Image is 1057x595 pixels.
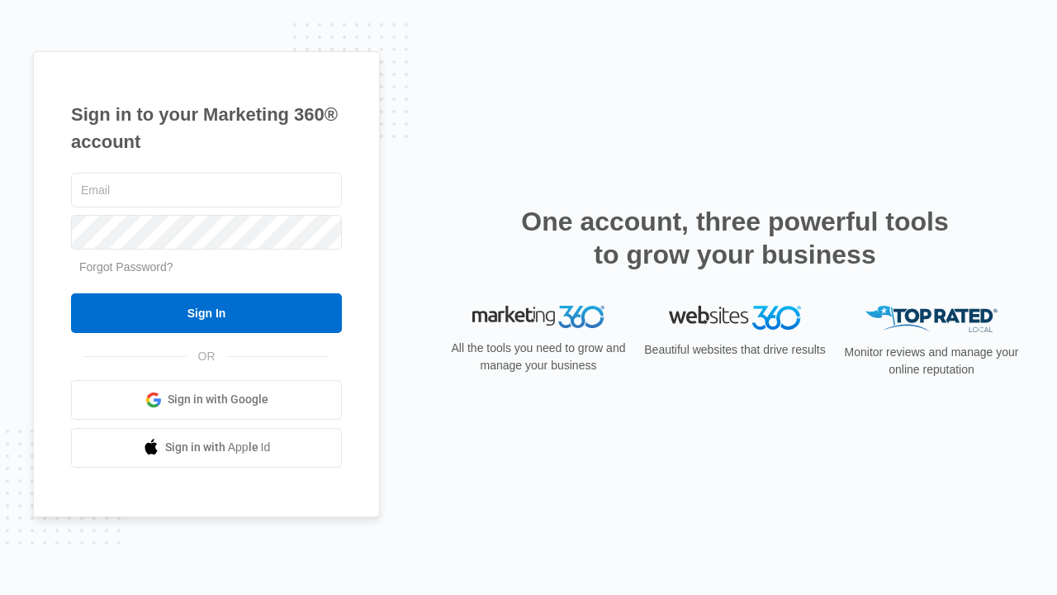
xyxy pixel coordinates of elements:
[642,341,827,359] p: Beautiful websites that drive results
[71,380,342,420] a: Sign in with Google
[79,260,173,274] a: Forgot Password?
[71,101,342,155] h1: Sign in to your Marketing 360® account
[165,439,271,456] span: Sign in with Apple Id
[516,205,954,271] h2: One account, three powerful tools to grow your business
[71,428,342,468] a: Sign in with Apple Id
[71,173,342,207] input: Email
[865,306,998,333] img: Top Rated Local
[71,293,342,333] input: Sign In
[669,306,801,330] img: Websites 360
[187,348,227,365] span: OR
[472,306,604,329] img: Marketing 360
[168,391,268,408] span: Sign in with Google
[839,344,1024,378] p: Monitor reviews and manage your online reputation
[446,340,631,374] p: All the tools you need to grow and manage your business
